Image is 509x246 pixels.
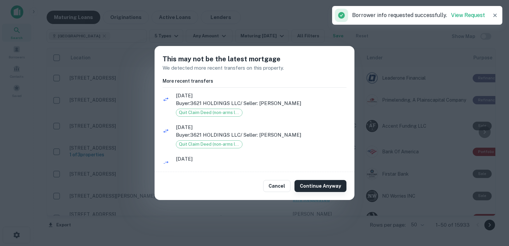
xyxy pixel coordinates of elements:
h6: More recent transfers [163,77,346,85]
button: Cancel [263,180,290,192]
div: Quit Claim Deed (non-arms length) [176,109,243,117]
p: We detected more recent transfers on this property. [163,64,346,72]
span: [DATE] [176,123,346,131]
span: Quit Claim Deed (non-arms length) [176,109,242,116]
p: Buyer: 3621 HOLDINGS LLC / Seller: [PERSON_NAME] [176,163,346,171]
p: Borrower info requested successfully. [352,11,485,19]
div: Quit Claim Deed (non-arms length) [176,140,243,148]
h5: This may not be the latest mortgage [163,54,346,64]
span: [DATE] [176,92,346,100]
span: [DATE] [176,155,346,163]
button: Continue Anyway [294,180,346,192]
iframe: Chat Widget [476,193,509,225]
p: Buyer: 3621 HOLDINGS LLC / Seller: [PERSON_NAME] [176,131,346,139]
a: View Request [451,12,485,18]
span: Quit Claim Deed (non-arms length) [176,141,242,148]
p: Buyer: 3621 HOLDINGS LLC / Seller: [PERSON_NAME] [176,99,346,107]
